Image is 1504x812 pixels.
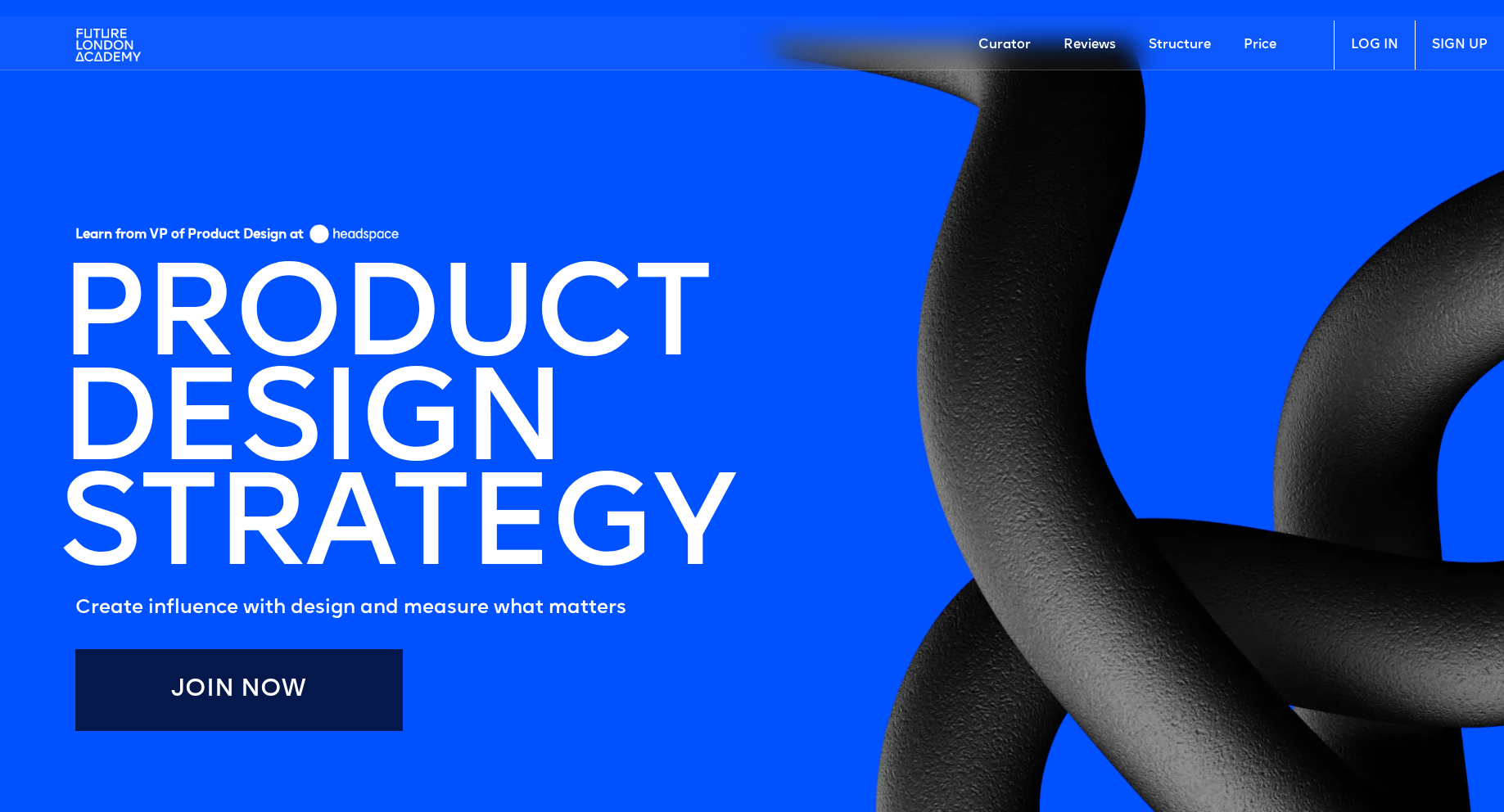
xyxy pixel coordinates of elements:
a: LOG IN [1334,20,1415,70]
a: Join Now [75,649,403,731]
a: Price [1227,20,1293,70]
a: SIGN UP [1415,20,1504,70]
h5: Create influence with design and measure what matters [75,592,734,625]
h1: PRODUCT DESIGN STRATEGY [59,269,734,584]
a: Reviews [1047,20,1132,70]
a: Curator [962,20,1047,70]
h5: Learn from VP of Product Design at [75,227,304,249]
a: Structure [1132,20,1227,70]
